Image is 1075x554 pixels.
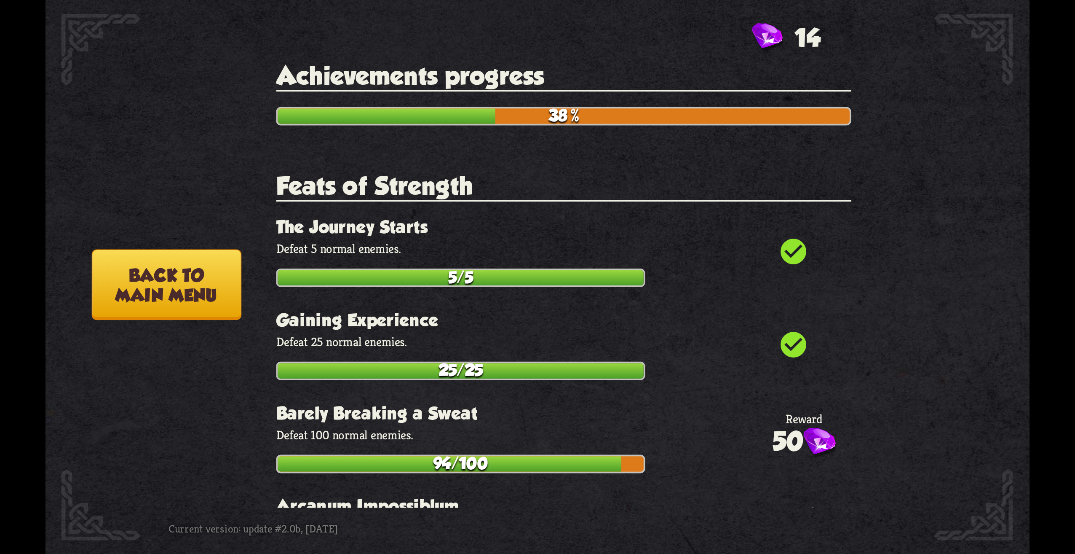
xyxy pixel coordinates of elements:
h3: Gaining Experience [276,310,851,330]
h3: The Journey Starts [276,217,851,237]
h2: Feats of Strength [276,172,851,202]
div: Current version: update #2.0b, [DATE] [168,513,466,542]
h2: Achievements progress [276,62,851,91]
div: 25/25 [278,363,644,379]
img: Gem.png [752,23,783,52]
img: Gem.png [803,428,836,459]
p: Defeat 25 normal enemies. [276,334,851,350]
div: 50 [773,426,836,459]
div: Gems [752,23,821,52]
h3: Arcanum Impossiblum [276,496,851,516]
i: check_circle [778,236,809,267]
div: 94/100 [278,456,644,472]
p: Defeat 100 normal enemies. [276,427,851,443]
div: 5/5 [278,270,644,286]
p: Defeat 5 normal enemies. [276,241,851,257]
button: Back tomain menu [92,249,241,320]
div: 38% [278,108,850,124]
i: check_circle [778,329,809,360]
h3: Barely Breaking a Sweat [276,403,851,423]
